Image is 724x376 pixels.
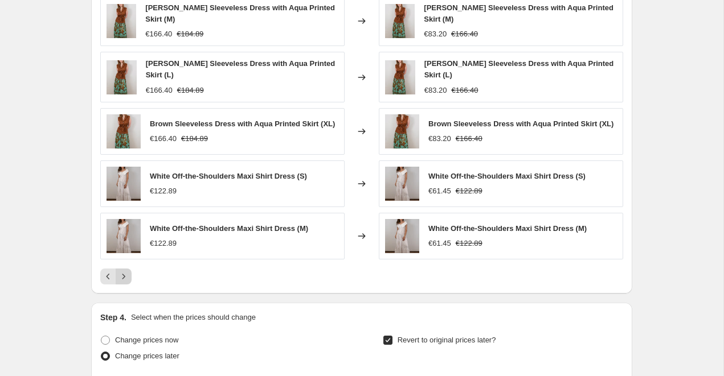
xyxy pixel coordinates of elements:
[177,28,203,40] strike: €184.89
[100,312,126,323] h2: Step 4.
[451,85,478,96] strike: €166.40
[456,133,482,144] strike: €166.40
[428,185,451,197] div: €61.45
[385,60,415,94] img: DSC9254_80x.jpg
[145,28,172,40] div: €166.40
[428,224,587,233] span: White Off-the-Shoulders Maxi Shirt Dress (M)
[150,172,307,180] span: White Off-the-Shoulders Maxi Shirt Dress (S)
[146,59,336,79] span: [PERSON_NAME] Sleeveless Dress with Aqua Printed Skirt (L)
[428,119,613,128] span: Brown Sleeveless Dress with Aqua Printed Skirt (XL)
[428,133,451,144] div: €83.20
[428,238,451,249] div: €61.45
[424,85,447,96] div: €83.20
[451,28,478,40] strike: €166.40
[107,219,141,253] img: DSC2352_80x.jpg
[385,114,419,148] img: DSC9254_80x.jpg
[424,28,447,40] div: €83.20
[150,185,177,197] div: €122.89
[115,336,178,344] span: Change prices now
[115,352,179,360] span: Change prices later
[456,185,482,197] strike: €122.89
[107,4,136,38] img: DSC9254_80x.jpg
[107,114,141,148] img: DSC9254_80x.jpg
[150,119,335,128] span: Brown Sleeveless Dress with Aqua Printed Skirt (XL)
[428,172,586,180] span: White Off-the-Shoulders Maxi Shirt Dress (S)
[398,336,496,344] span: Revert to original prices later?
[150,133,177,144] div: €166.40
[424,59,614,79] span: [PERSON_NAME] Sleeveless Dress with Aqua Printed Skirt (L)
[131,312,256,323] p: Select when the prices should change
[177,85,204,96] strike: €184.89
[100,268,116,284] button: Previous
[385,219,419,253] img: DSC2352_80x.jpg
[385,167,419,201] img: DSC2352_80x.jpg
[107,167,141,201] img: DSC2352_80x.jpg
[424,3,613,23] span: [PERSON_NAME] Sleeveless Dress with Aqua Printed Skirt (M)
[385,4,415,38] img: DSC9254_80x.jpg
[100,268,132,284] nav: Pagination
[107,60,137,94] img: DSC9254_80x.jpg
[150,238,177,249] div: €122.89
[116,268,132,284] button: Next
[145,3,335,23] span: [PERSON_NAME] Sleeveless Dress with Aqua Printed Skirt (M)
[456,238,482,249] strike: €122.89
[181,133,208,144] strike: €184.89
[146,85,173,96] div: €166.40
[150,224,308,233] span: White Off-the-Shoulders Maxi Shirt Dress (M)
